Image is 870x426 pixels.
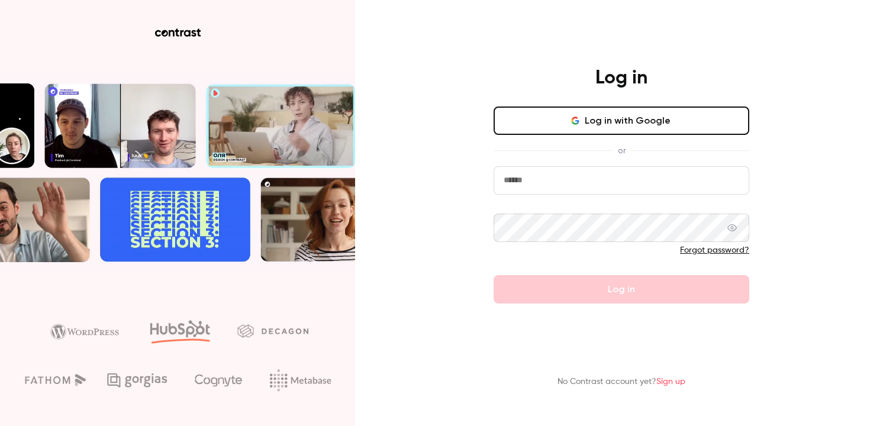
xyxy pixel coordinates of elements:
h4: Log in [595,66,647,90]
img: decagon [237,324,308,337]
span: or [612,144,631,157]
a: Sign up [656,377,685,386]
p: No Contrast account yet? [558,376,685,388]
a: Forgot password? [680,246,749,254]
button: Log in with Google [494,106,749,135]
